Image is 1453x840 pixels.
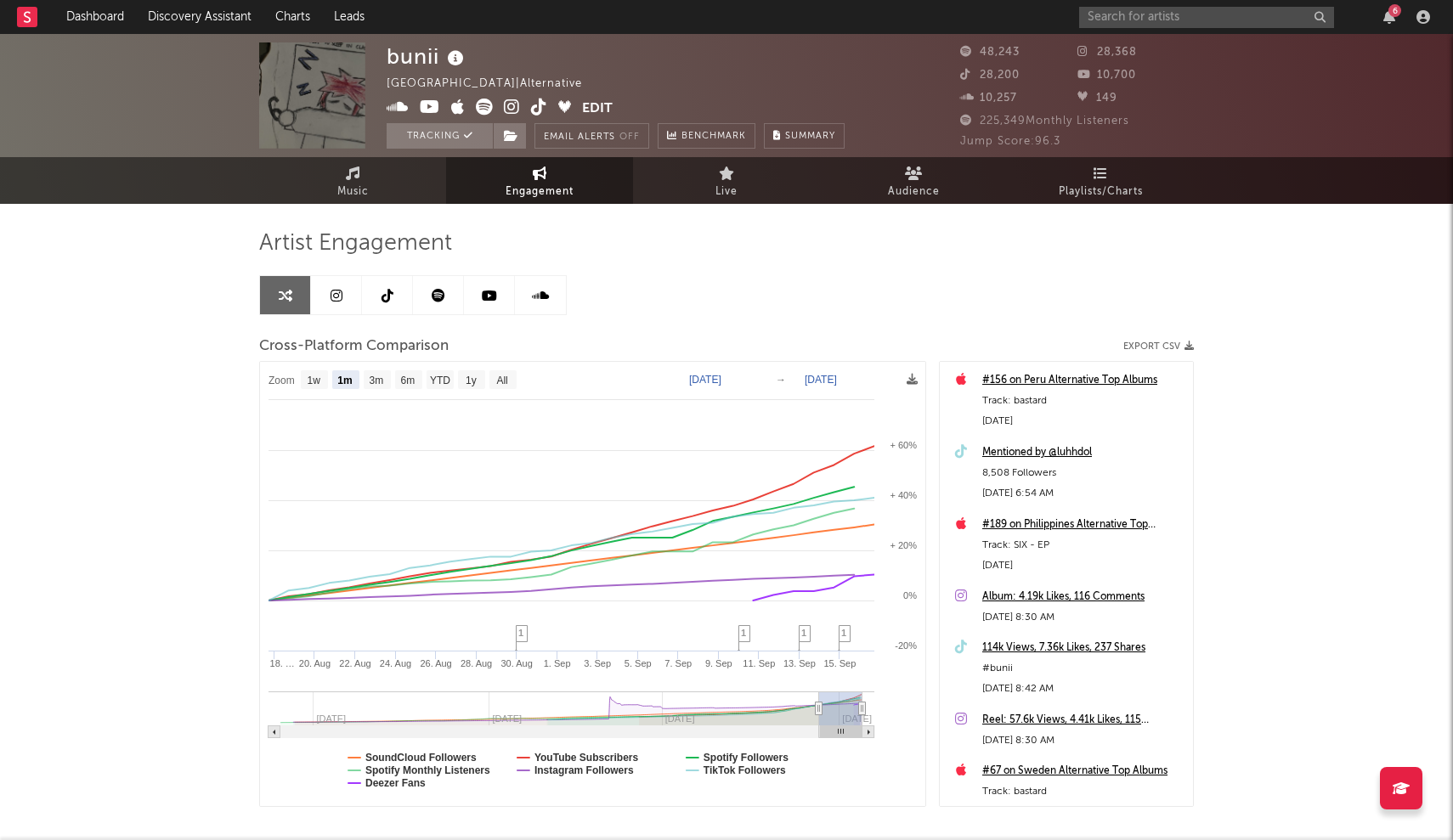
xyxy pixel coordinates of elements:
[430,375,450,386] text: YTD
[506,182,574,202] span: Engagement
[270,658,295,668] text: 18. …
[1077,47,1137,58] span: 28,368
[982,761,1184,781] a: #67 on Sweden Alternative Top Albums
[982,730,1184,751] div: [DATE] 8:30 AM
[776,374,786,386] text: →
[582,99,613,120] button: Edit
[960,47,1020,58] span: 48,243
[960,70,1020,81] span: 28,200
[380,658,411,668] text: 24. Aug
[1059,182,1143,202] span: Playlists/Charts
[461,658,492,668] text: 28. Aug
[982,587,1184,607] a: Album: 4.19k Likes, 116 Comments
[960,116,1129,127] span: 225,349 Monthly Listeners
[895,640,917,651] text: -20%
[259,157,446,204] a: Music
[960,136,1060,147] span: Jump Score: 96.3
[982,607,1184,628] div: [DATE] 8:30 AM
[982,781,1184,802] div: Track: bastard
[982,710,1184,730] a: Reel: 57.6k Views, 4.41k Likes, 115 Comments
[982,535,1184,555] div: Track: SIX - EP
[783,658,816,668] text: 13. Sep
[842,713,872,724] text: [DATE]
[387,123,493,149] button: Tracking
[715,182,738,202] span: Live
[982,802,1184,822] div: [DATE]
[890,490,918,500] text: + 40%
[1383,10,1395,24] button: 6
[982,370,1184,391] a: #156 on Peru Alternative Top Albums
[534,764,634,776] text: Instagram Followers
[890,440,918,450] text: + 60%
[982,658,1184,679] div: #bunii
[820,157,1007,204] a: Audience
[534,123,649,149] button: Email AlertsOff
[365,764,490,776] text: Spotify Monthly Listeners
[259,336,449,357] span: Cross-Platform Comparison
[960,93,1017,104] span: 10,257
[982,443,1184,463] a: Mentioned by @luhhdol
[785,132,835,141] span: Summary
[1077,70,1136,81] span: 10,700
[982,463,1184,483] div: 8,508 Followers
[704,764,786,776] text: TikTok Followers
[982,483,1184,504] div: [DATE] 6:54 AM
[339,658,370,668] text: 22. Aug
[420,658,451,668] text: 26. Aug
[689,374,721,386] text: [DATE]
[982,555,1184,576] div: [DATE]
[903,590,917,600] text: 0%
[625,658,652,668] text: 5. Sep
[337,182,369,202] span: Music
[518,628,523,638] span: 1
[801,628,806,638] span: 1
[1079,7,1334,28] input: Search for artists
[365,777,426,789] text: Deezer Fans
[446,157,633,204] a: Engagement
[823,658,856,668] text: 15. Sep
[681,127,746,147] span: Benchmark
[496,375,507,386] text: All
[982,679,1184,699] div: [DATE] 8:42 AM
[982,515,1184,535] a: #189 on Philippines Alternative Top Albums
[888,182,940,202] span: Audience
[705,658,732,668] text: 9. Sep
[500,658,532,668] text: 30. Aug
[619,132,640,142] em: Off
[1123,341,1194,352] button: Export CSV
[982,638,1184,658] a: 114k Views, 7.36k Likes, 237 Shares
[805,374,837,386] text: [DATE]
[1007,157,1194,204] a: Playlists/Charts
[841,628,846,638] span: 1
[633,157,820,204] a: Live
[764,123,845,149] button: Summary
[387,42,468,70] div: bunii
[387,74,602,94] div: [GEOGRAPHIC_DATA] | Alternative
[982,411,1184,431] div: [DATE]
[466,375,477,386] text: 1y
[299,658,331,668] text: 20. Aug
[308,375,321,386] text: 1w
[370,375,384,386] text: 3m
[401,375,416,386] text: 6m
[741,628,746,638] span: 1
[704,752,789,764] text: Spotify Followers
[664,658,692,668] text: 7. Sep
[544,658,571,668] text: 1. Sep
[269,375,295,386] text: Zoom
[337,375,352,386] text: 1m
[982,391,1184,411] div: Track: bastard
[743,658,775,668] text: 11. Sep
[890,540,918,550] text: + 20%
[259,234,452,254] span: Artist Engagement
[584,658,611,668] text: 3. Sep
[1077,93,1117,104] span: 149
[534,752,639,764] text: YouTube Subscribers
[1388,4,1401,17] div: 6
